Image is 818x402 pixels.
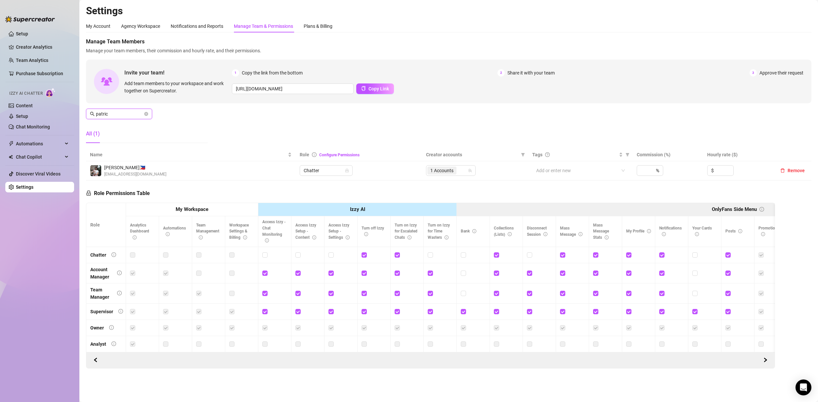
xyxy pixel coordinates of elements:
h2: Settings [86,5,811,17]
span: info-circle [109,325,114,330]
div: All (1) [86,130,100,138]
span: Collections (Lists) [494,226,514,237]
span: Copy Link [368,86,389,91]
th: Commission (%) [633,148,703,161]
span: [PERSON_NAME] 🇵🇭 [104,164,166,171]
div: Supervisor [90,308,113,315]
img: AI Chatter [45,88,56,97]
span: info-circle [472,229,476,233]
span: Disconnect Session [527,226,547,237]
th: Name [86,148,296,161]
a: Team Analytics [16,58,48,63]
a: Purchase Subscription [16,68,69,79]
span: info-circle [695,232,699,236]
span: Tags [532,151,542,158]
a: Content [16,103,33,108]
span: Chat Copilot [16,152,63,162]
span: Bank [461,229,476,233]
span: team [468,169,472,173]
span: Your Cards [692,226,712,237]
span: Share it with your team [507,69,555,76]
div: Agency Workspace [121,23,160,30]
div: Analyst [90,340,106,348]
span: Access Izzy - Chat Monitoring [262,220,286,243]
span: Name [90,151,286,158]
a: Setup [16,31,28,36]
span: filter [624,150,631,160]
th: Role [86,203,126,247]
div: Account Manager [90,266,112,280]
span: Access Izzy Setup - Settings [328,223,350,240]
span: 1 Accounts [430,167,453,174]
div: Manage Team & Permissions [234,23,293,30]
span: Access Izzy Setup - Content [295,223,316,240]
span: Mass Message [560,226,582,237]
span: info-circle [738,229,742,233]
span: info-circle [111,252,116,257]
span: Posts [725,229,742,233]
span: Turn on Izzy for Escalated Chats [395,223,417,240]
span: Remove [788,168,805,173]
span: Approve their request [759,69,803,76]
div: Team Manager [90,286,112,301]
span: info-circle [579,232,582,236]
span: left [93,358,98,362]
span: info-circle [133,235,137,239]
button: Remove [778,167,807,175]
span: Add team members to your workspace and work together on Supercreator. [124,80,229,94]
span: Team Management [196,223,219,240]
span: info-circle [408,235,411,239]
span: info-circle [364,232,368,236]
span: info-circle [445,235,449,239]
span: Mass Message Stats [593,223,609,240]
span: info-circle [508,232,512,236]
span: close-circle [144,112,148,116]
input: Search members [96,110,143,118]
span: Promotions [758,226,779,237]
span: info-circle [605,235,609,239]
span: 3 [750,69,757,76]
th: Hourly rate ($) [703,148,774,161]
span: info-circle [312,235,316,239]
span: info-circle [312,152,317,157]
span: search [90,112,95,116]
span: Workspace Settings & Billing [229,223,249,240]
span: info-circle [117,291,122,295]
h5: Role Permissions Table [86,189,150,197]
a: Creator Analytics [16,42,69,52]
button: Copy Link [356,83,394,94]
strong: OnlyFans Side Menu [712,206,757,212]
span: Manage Team Members [86,38,811,46]
div: My Account [86,23,110,30]
img: Patrick Jastia [90,165,101,176]
span: Chatter [304,166,349,176]
span: Copy the link from the bottom [242,69,303,76]
img: logo-BBDzfeDw.svg [5,16,55,23]
span: question-circle [545,152,550,157]
span: 1 Accounts [427,167,456,175]
span: info-circle [543,232,547,236]
span: info-circle [199,235,203,239]
span: 1 [232,69,239,76]
span: Izzy AI Chatter [9,90,43,97]
strong: My Workspace [176,206,208,212]
span: Analytics Dashboard [130,223,149,240]
div: Plans & Billing [304,23,332,30]
span: Invite your team! [124,69,232,77]
span: info-circle [761,232,765,236]
span: info-circle [243,235,247,239]
div: Notifications and Reports [171,23,223,30]
span: info-circle [118,309,123,314]
span: Notifications [659,226,682,237]
img: Chat Copilot [9,155,13,159]
span: info-circle [346,235,350,239]
button: Scroll Forward [90,355,101,366]
span: right [763,358,768,362]
span: info-circle [117,271,122,275]
div: Owner [90,324,104,331]
span: Automations [163,226,186,237]
span: info-circle [759,207,764,212]
span: Turn off Izzy [362,226,384,237]
span: Manage your team members, their commission and hourly rate, and their permissions. [86,47,811,54]
span: Creator accounts [426,151,518,158]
